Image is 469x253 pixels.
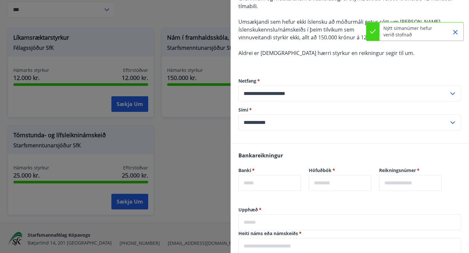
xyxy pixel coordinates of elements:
[238,49,414,57] span: Aldrei er [DEMOGRAPHIC_DATA] hærri styrkur en reikningur segir til um.
[238,214,461,230] div: Upphæð
[238,152,283,159] span: Bankareikningur
[238,107,461,113] label: Sími
[238,230,461,237] label: Heiti náms eða námskeiðs
[238,167,301,174] label: Banki
[379,167,442,174] label: Reikningsnúmer
[383,25,441,38] p: Nýtt símanúmer hefur verið stofnað
[238,18,440,33] span: Umsækjandi sem hefur ekki íslensku að móðurmáli getur sótt um [PERSON_NAME] íslenskukennslu/námsk...
[309,167,371,174] label: Höfuðbók
[450,27,461,38] button: Close
[238,34,409,41] span: vinnuveitandi styrkir ekki, allt að 150.000 krónur á 12 mánaða tímabili.
[238,78,461,84] label: Netfang
[238,206,461,213] label: Upphæð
